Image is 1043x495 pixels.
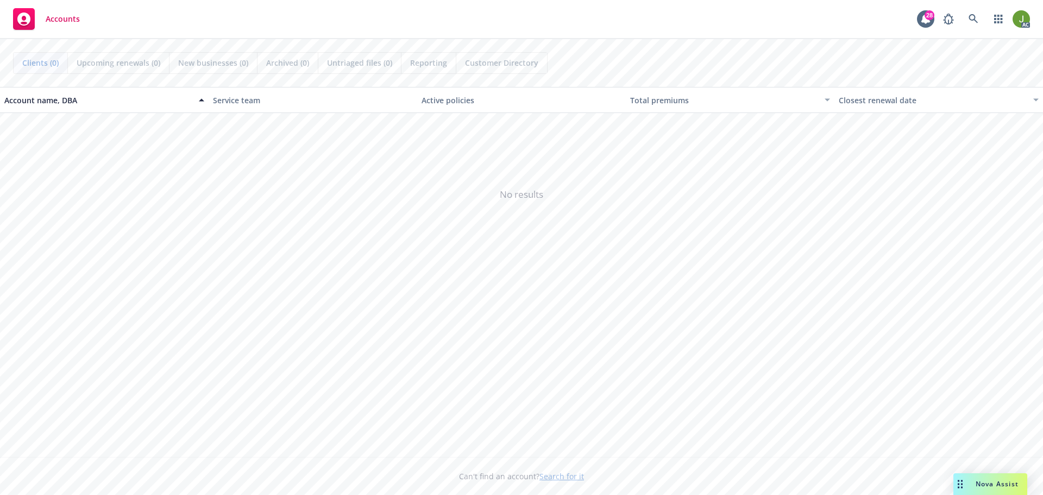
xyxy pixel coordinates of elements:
[410,57,447,68] span: Reporting
[209,87,417,113] button: Service team
[976,479,1019,488] span: Nova Assist
[213,95,413,106] div: Service team
[539,471,584,481] a: Search for it
[77,57,160,68] span: Upcoming renewals (0)
[459,471,584,482] span: Can't find an account?
[266,57,309,68] span: Archived (0)
[417,87,626,113] button: Active policies
[988,8,1009,30] a: Switch app
[4,95,192,106] div: Account name, DBA
[626,87,834,113] button: Total premiums
[465,57,538,68] span: Customer Directory
[327,57,392,68] span: Untriaged files (0)
[9,4,84,34] a: Accounts
[422,95,621,106] div: Active policies
[1013,10,1030,28] img: photo
[953,473,967,495] div: Drag to move
[963,8,984,30] a: Search
[630,95,818,106] div: Total premiums
[925,10,934,20] div: 28
[839,95,1027,106] div: Closest renewal date
[178,57,248,68] span: New businesses (0)
[22,57,59,68] span: Clients (0)
[46,15,80,23] span: Accounts
[953,473,1027,495] button: Nova Assist
[834,87,1043,113] button: Closest renewal date
[938,8,959,30] a: Report a Bug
